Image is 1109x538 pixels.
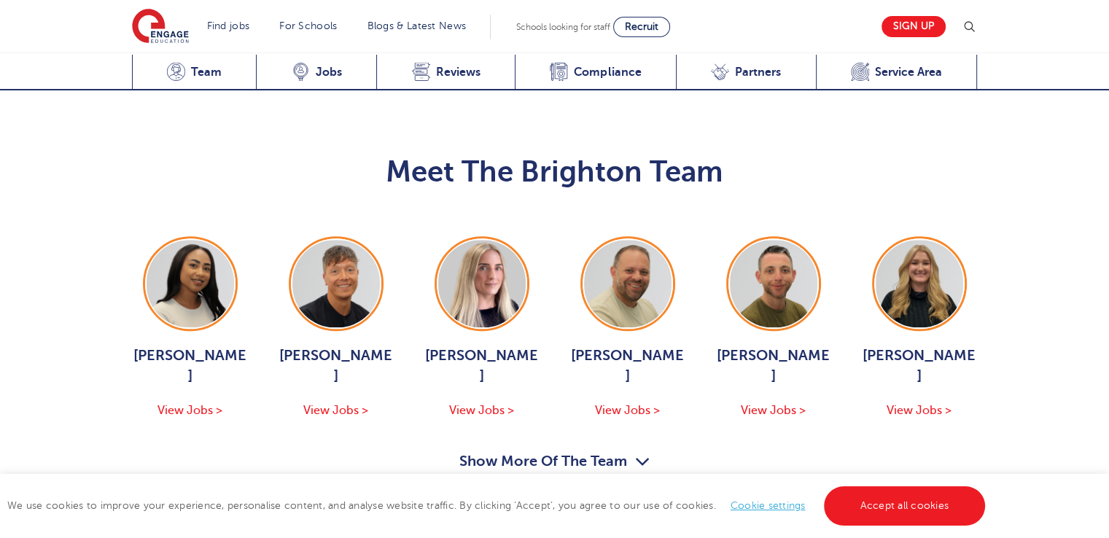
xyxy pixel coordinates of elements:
[882,16,946,37] a: Sign up
[569,236,686,420] a: [PERSON_NAME] View Jobs >
[132,55,257,90] a: Team
[676,55,816,90] a: Partners
[132,346,249,386] span: [PERSON_NAME]
[279,20,337,31] a: For Schools
[625,21,658,32] span: Recruit
[157,404,222,417] span: View Jobs >
[207,20,250,31] a: Find jobs
[735,65,781,79] span: Partners
[436,65,480,79] span: Reviews
[438,240,526,327] img: Megan Parsons
[191,65,222,79] span: Team
[816,55,978,90] a: Service Area
[132,236,249,420] a: [PERSON_NAME] View Jobs >
[569,346,686,386] span: [PERSON_NAME]
[595,404,660,417] span: View Jobs >
[449,404,514,417] span: View Jobs >
[278,346,394,386] span: [PERSON_NAME]
[316,65,342,79] span: Jobs
[861,346,978,386] span: [PERSON_NAME]
[256,55,376,90] a: Jobs
[875,65,942,79] span: Service Area
[861,236,978,420] a: [PERSON_NAME] View Jobs >
[459,450,650,477] button: Show More Of The Team
[132,9,189,45] img: Engage Education
[367,20,467,31] a: Blogs & Latest News
[887,404,952,417] span: View Jobs >
[715,236,832,420] a: [PERSON_NAME] View Jobs >
[516,22,610,32] span: Schools looking for staff
[731,500,806,511] a: Cookie settings
[424,236,540,420] a: [PERSON_NAME] View Jobs >
[424,346,540,386] span: [PERSON_NAME]
[824,486,986,526] a: Accept all cookies
[7,500,989,511] span: We use cookies to improve your experience, personalise content, and analyse website traffic. By c...
[730,240,817,327] img: Ryan Simmons
[574,65,641,79] span: Compliance
[741,404,806,417] span: View Jobs >
[515,55,676,90] a: Compliance
[278,236,394,420] a: [PERSON_NAME] View Jobs >
[715,346,832,386] span: [PERSON_NAME]
[876,240,963,327] img: Gemma White
[303,404,368,417] span: View Jobs >
[613,17,670,37] a: Recruit
[132,155,978,190] h2: Meet The Brighton Team
[147,240,234,327] img: Mia Menson
[584,240,672,327] img: Paul Tricker
[292,240,380,327] img: Aaron Blackwell
[376,55,515,90] a: Reviews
